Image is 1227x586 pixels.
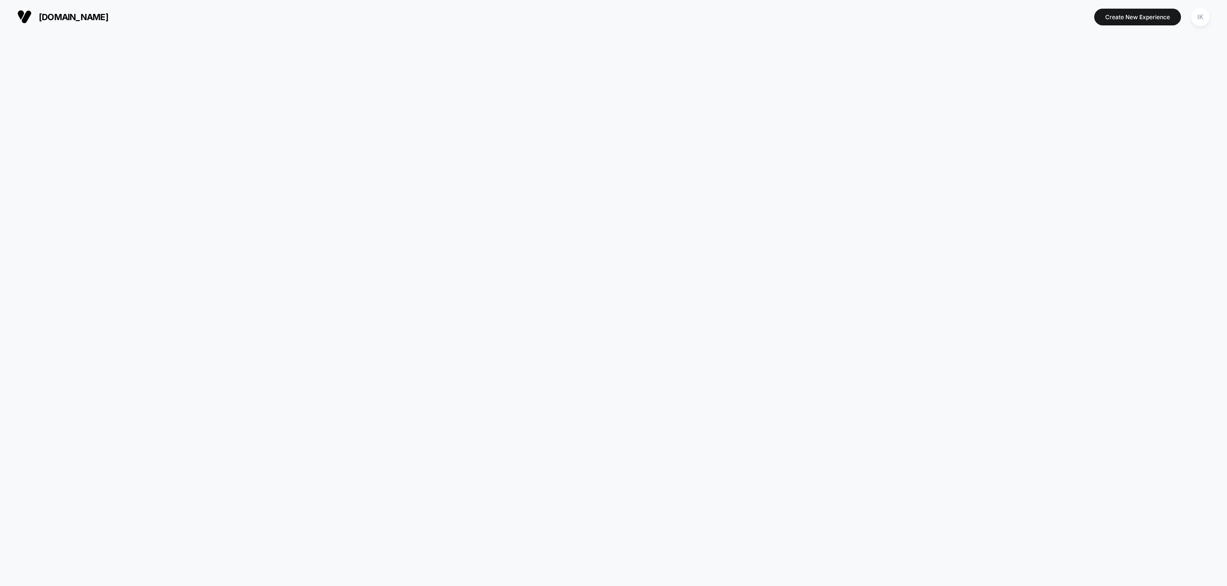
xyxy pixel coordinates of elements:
img: Visually logo [17,10,32,24]
div: IK [1191,8,1210,26]
button: Create New Experience [1094,9,1181,25]
span: [DOMAIN_NAME] [39,12,108,22]
button: [DOMAIN_NAME] [14,9,111,24]
button: IK [1188,7,1213,27]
